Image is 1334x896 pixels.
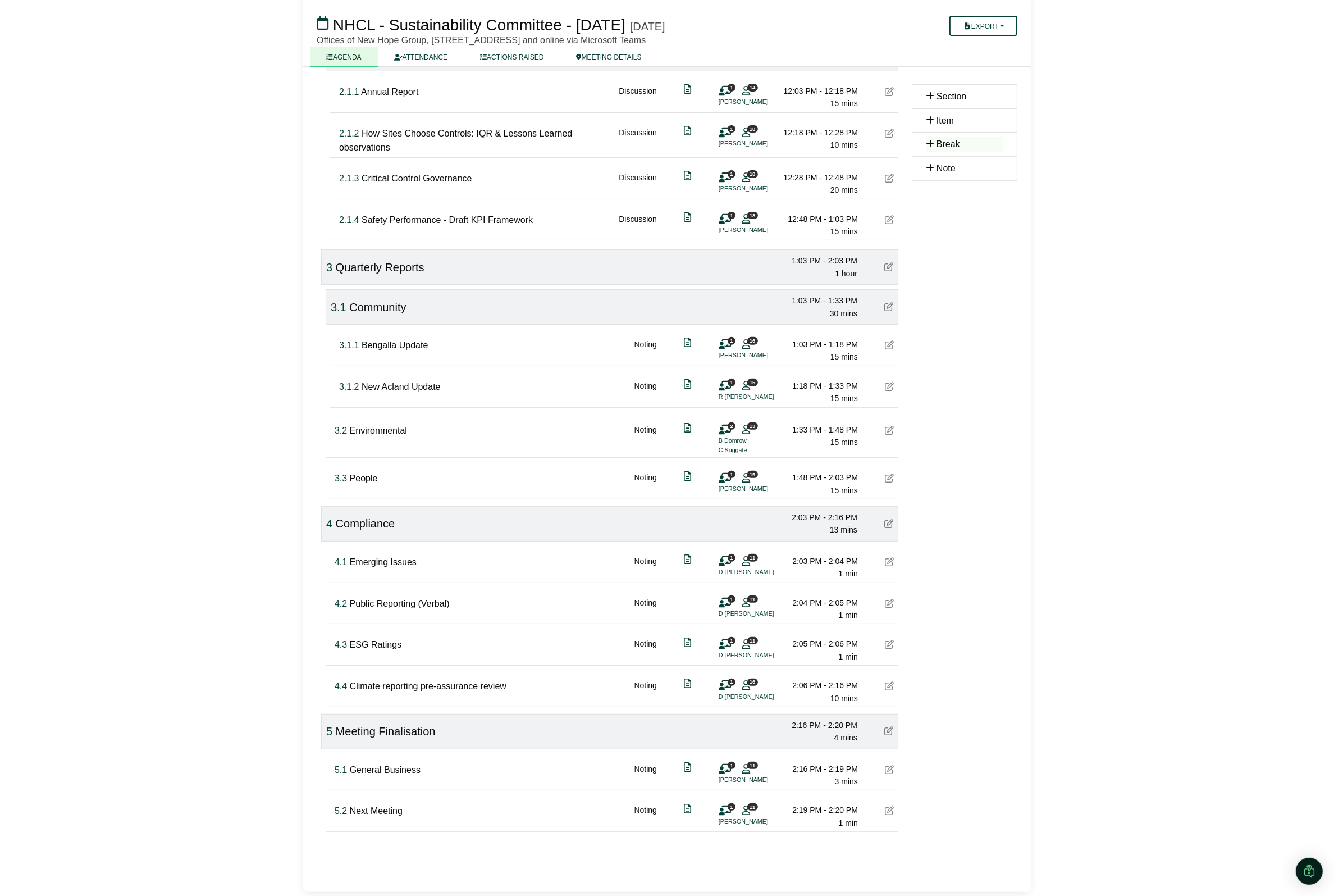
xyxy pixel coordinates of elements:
span: Click to fine tune number [326,725,332,738]
span: 15 mins [830,486,858,495]
span: 15 [747,471,758,478]
span: Section [936,92,966,101]
li: B Domrow [719,436,803,445]
span: 4 mins [834,733,857,742]
div: Discussion [619,85,657,110]
span: Click to fine tune number [339,129,359,138]
span: 11 [747,595,758,603]
div: Noting [634,471,657,497]
div: 1:03 PM - 1:33 PM [779,294,857,307]
div: 12:03 PM - 12:18 PM [779,85,858,97]
span: Click to fine tune number [335,426,347,435]
div: Noting [634,380,657,405]
span: General Business [350,765,421,775]
span: 13 mins [830,525,857,534]
span: Compliance [336,517,395,530]
span: Next Meeting [350,806,403,816]
span: Click to fine tune number [335,599,347,608]
span: Click to fine tune number [339,174,359,183]
li: D [PERSON_NAME] [719,567,803,577]
div: Noting [634,679,657,704]
div: 1:03 PM - 2:03 PM [779,254,857,267]
div: Discussion [619,171,657,197]
span: 15 mins [830,99,858,108]
span: Community [349,301,406,313]
span: Click to fine tune number [326,261,332,274]
li: R [PERSON_NAME] [719,392,803,402]
span: 11 [747,637,758,644]
div: 1:33 PM - 1:48 PM [779,424,858,436]
span: 1 [728,595,735,603]
div: 1:48 PM - 2:03 PM [779,471,858,484]
div: Noting [634,338,657,363]
span: 1 [728,554,735,561]
li: [PERSON_NAME] [719,97,803,107]
li: [PERSON_NAME] [719,139,803,148]
span: Note [936,163,956,173]
span: 1 min [839,569,858,578]
div: 2:04 PM - 2:05 PM [779,597,858,609]
span: Click to fine tune number [326,517,332,530]
div: 2:16 PM - 2:20 PM [779,719,857,731]
div: Open Intercom Messenger [1296,858,1323,885]
div: Discussion [619,126,657,155]
span: Annual Report [361,87,418,97]
span: Climate reporting pre-assurance review [350,681,506,691]
div: 2:16 PM - 2:19 PM [779,763,858,775]
span: Click to fine tune number [339,87,359,97]
div: Noting [634,804,657,829]
a: ACTIONS RAISED [464,47,560,67]
span: Safety Performance - Draft KPI Framework [362,215,533,225]
span: Click to fine tune number [335,681,347,691]
li: [PERSON_NAME] [719,184,803,193]
span: 20 mins [830,185,858,194]
span: 11 [747,762,758,769]
span: 1 [728,337,735,344]
span: Click to fine tune number [335,474,347,483]
span: 1 [728,471,735,478]
span: NHCL - Sustainability Committee - [DATE] [333,16,625,34]
div: Noting [634,555,657,580]
a: MEETING DETAILS [560,47,658,67]
div: 12:48 PM - 1:03 PM [779,213,858,225]
span: 1 [728,84,735,91]
div: 2:05 PM - 2:06 PM [779,638,858,650]
div: 1:03 PM - 1:18 PM [779,338,858,351]
span: 15 [747,379,758,386]
span: Offices of New Hope Group, [STREET_ADDRESS] and online via Microsoft Teams [317,35,646,45]
span: 13 [747,422,758,430]
span: 10 mins [830,140,858,149]
li: [PERSON_NAME] [719,817,803,826]
span: 18 [747,170,758,178]
div: 2:06 PM - 2:16 PM [779,679,858,692]
span: 14 [747,84,758,91]
div: 1:18 PM - 1:33 PM [779,380,858,392]
span: Click to fine tune number [339,215,359,225]
div: Noting [634,763,657,788]
span: 11 [747,803,758,811]
div: Noting [634,638,657,663]
span: 16 [747,337,758,344]
li: [PERSON_NAME] [719,775,803,785]
span: 18 [747,212,758,219]
div: 12:18 PM - 12:28 PM [779,126,858,139]
li: D [PERSON_NAME] [719,609,803,618]
span: 1 [728,679,735,686]
span: Click to fine tune number [339,382,359,392]
span: Break [936,139,960,149]
div: Noting [634,597,657,622]
span: 1 [728,637,735,644]
span: 15 mins [830,352,858,361]
div: Discussion [619,213,657,238]
li: [PERSON_NAME] [719,225,803,235]
div: 2:03 PM - 2:16 PM [779,511,857,524]
div: [DATE] [630,20,665,33]
span: 11 [747,554,758,561]
span: Meeting Finalisation [336,725,436,738]
button: Export [949,16,1017,36]
span: Click to fine tune number [331,301,346,313]
div: 12:28 PM - 12:48 PM [779,171,858,184]
span: 16 [747,679,758,686]
span: 1 min [839,611,858,620]
li: [PERSON_NAME] [719,484,803,494]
